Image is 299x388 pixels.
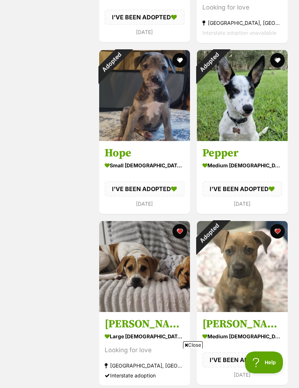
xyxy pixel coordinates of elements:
h3: [PERSON_NAME] [105,317,185,331]
div: large [DEMOGRAPHIC_DATA] Dog [105,331,185,342]
div: I'VE BEEN ADOPTED [105,9,185,25]
div: Adopted [187,41,230,84]
div: Adopted [187,212,230,255]
h3: Hope [105,146,185,160]
div: medium [DEMOGRAPHIC_DATA] Dog [202,160,282,171]
a: Adopted [99,135,190,142]
div: [DATE] [105,199,185,209]
div: small [DEMOGRAPHIC_DATA] Dog [105,160,185,171]
button: favourite [172,53,187,68]
div: Adopted [90,41,133,84]
button: favourite [270,224,284,239]
span: Close [183,341,203,349]
div: [DATE] [105,27,185,37]
div: I'VE BEEN ADOPTED [202,181,282,197]
img: Hope [99,50,190,141]
a: Adopted [197,306,288,313]
img: Harper [197,221,288,312]
img: Pepper [197,50,288,141]
button: favourite [270,53,284,68]
a: Pepper medium [DEMOGRAPHIC_DATA] Dog I'VE BEEN ADOPTED [DATE] favourite [197,141,288,214]
div: [DATE] [202,199,282,209]
span: Interstate adoption unavailable [202,30,276,36]
img: Dottie [99,221,190,312]
a: [PERSON_NAME] medium [DEMOGRAPHIC_DATA] Dog I'VE BEEN ADOPTED [DATE] favourite [197,312,288,385]
iframe: Help Scout Beacon - Open [245,351,284,373]
h3: [PERSON_NAME] [202,317,282,331]
iframe: Advertisement [17,351,282,384]
div: I'VE BEEN ADOPTED [105,181,185,197]
div: Looking for love [202,3,282,12]
h3: Pepper [202,146,282,160]
div: medium [DEMOGRAPHIC_DATA] Dog [202,331,282,342]
div: [GEOGRAPHIC_DATA], [GEOGRAPHIC_DATA] [202,18,282,28]
div: Looking for love [105,345,185,355]
button: favourite [172,224,187,239]
a: Hope small [DEMOGRAPHIC_DATA] Dog I'VE BEEN ADOPTED [DATE] favourite [99,141,190,214]
a: Adopted [197,135,288,142]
